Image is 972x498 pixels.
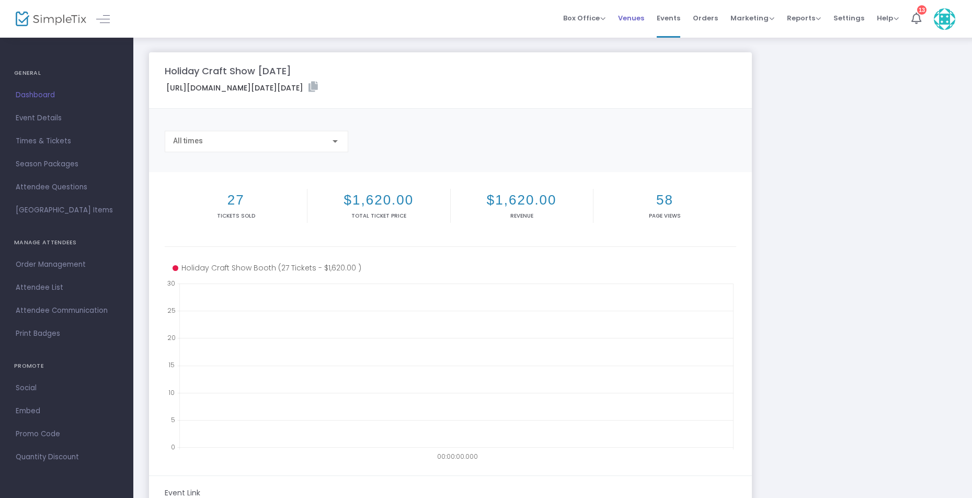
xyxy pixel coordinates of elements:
span: Help [877,13,899,23]
span: Quantity Discount [16,450,118,464]
span: Settings [833,5,864,31]
span: Box Office [563,13,605,23]
p: Page Views [596,212,734,220]
text: 10 [168,388,175,397]
h2: $1,620.00 [453,192,591,208]
span: Embed [16,404,118,418]
h4: GENERAL [14,63,119,84]
p: Tickets sold [167,212,305,220]
text: 5 [171,415,175,424]
label: [URL][DOMAIN_NAME][DATE][DATE] [166,82,318,94]
text: 15 [168,360,175,369]
span: Promo Code [16,427,118,441]
span: Order Management [16,258,118,271]
div: 13 [917,5,927,15]
span: Orders [693,5,718,31]
span: [GEOGRAPHIC_DATA] Items [16,203,118,217]
span: Events [657,5,680,31]
span: Dashboard [16,88,118,102]
text: 30 [167,279,175,288]
span: Event Details [16,111,118,125]
span: Times & Tickets [16,134,118,148]
h4: MANAGE ATTENDEES [14,232,119,253]
span: Attendee List [16,281,118,295]
p: Total Ticket Price [310,212,448,220]
text: 00:00:00.000 [437,452,478,461]
text: 0 [171,443,175,451]
span: Print Badges [16,327,118,341]
span: Reports [787,13,821,23]
h4: PROMOTE [14,356,119,377]
h2: 58 [596,192,734,208]
span: Attendee Questions [16,180,118,194]
span: Social [16,381,118,395]
span: Season Packages [16,157,118,171]
m-panel-title: Holiday Craft Show [DATE] [165,64,291,78]
text: 25 [167,306,176,315]
h2: $1,620.00 [310,192,448,208]
span: Marketing [730,13,774,23]
span: Attendee Communication [16,304,118,318]
span: Venues [618,5,644,31]
p: Revenue [453,212,591,220]
text: 20 [167,333,176,342]
h2: 27 [167,192,305,208]
span: All times [173,137,203,145]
